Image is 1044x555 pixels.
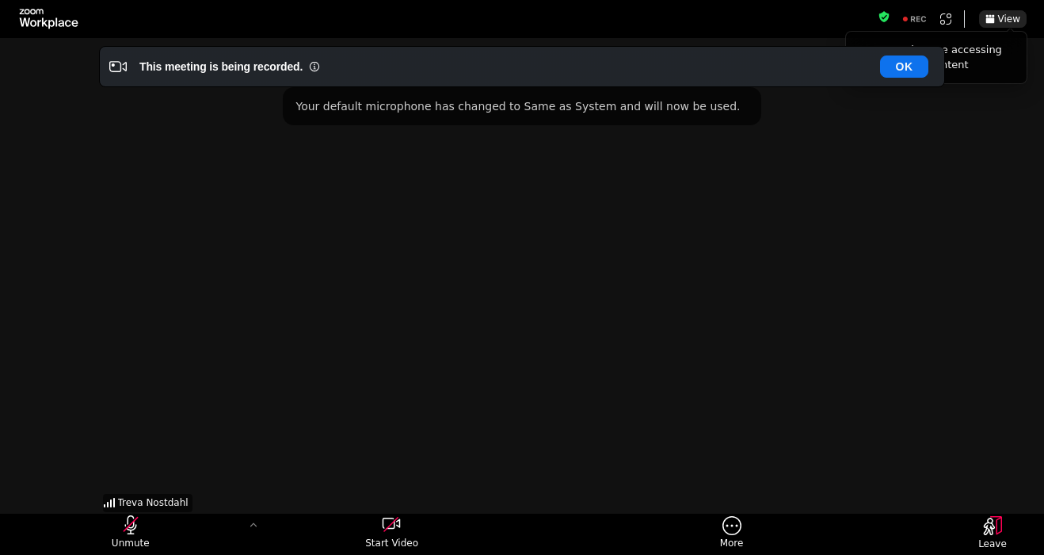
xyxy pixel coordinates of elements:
[365,537,418,549] span: Start Video
[857,43,1015,72] div: See apps that are accessing your meeting content
[979,10,1027,28] button: View
[978,538,1007,550] span: Leave
[118,496,189,510] span: Treva Nostdahl
[246,515,261,536] button: More audio controls
[356,515,427,553] button: start my video
[896,10,934,28] div: Recording to cloud
[998,14,1020,24] span: View
[700,515,764,553] button: More meeting control
[880,55,928,78] button: OK
[878,10,890,28] button: Meeting information
[309,61,320,72] i: Information Small
[112,537,150,549] span: Unmute
[109,58,127,75] i: Video Recording
[95,515,166,553] button: unmute my microphone
[139,59,303,75] div: This meeting is being recorded.
[937,10,954,28] button: Apps Accessing Content in This Meeting
[720,537,744,549] span: More
[295,98,740,114] span: Your default microphone has changed to Same as System and will now be used.
[961,516,1024,554] button: Leave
